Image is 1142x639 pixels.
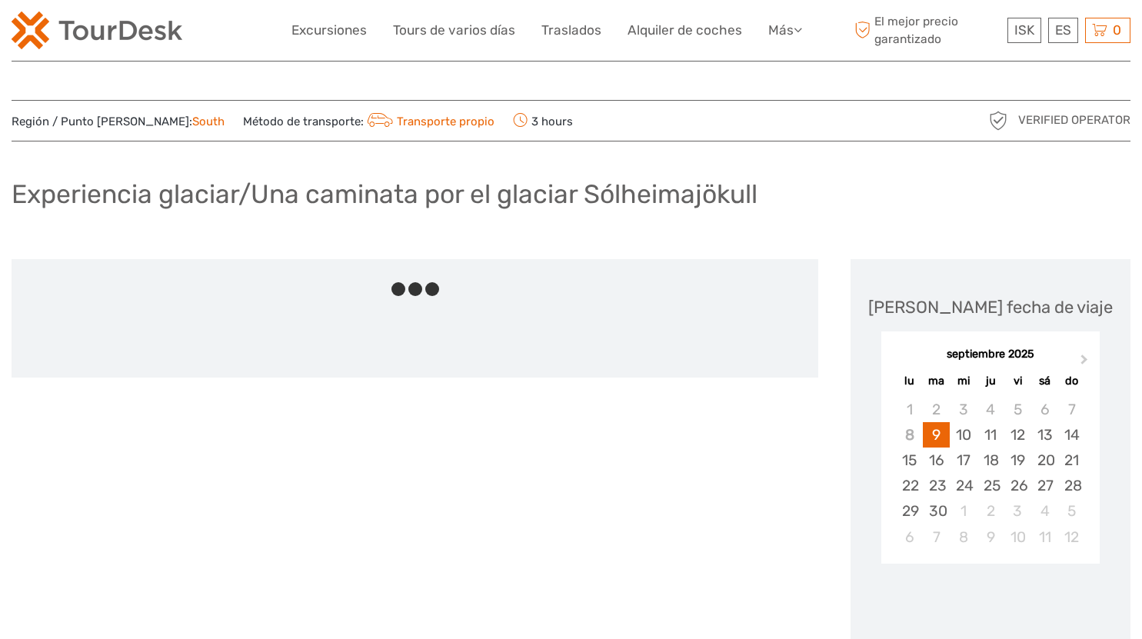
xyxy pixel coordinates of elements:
[923,448,950,473] div: Choose martes, 16 de septiembre de 2025
[1058,371,1085,391] div: do
[868,295,1113,319] div: [PERSON_NAME] fecha de viaje
[923,498,950,524] div: Choose martes, 30 de septiembre de 2025
[923,371,950,391] div: ma
[541,19,601,42] a: Traslados
[1004,524,1031,550] div: Choose viernes, 10 de octubre de 2025
[977,524,1004,550] div: Choose jueves, 9 de octubre de 2025
[12,12,182,49] img: 120-15d4194f-c635-41b9-a512-a3cb382bfb57_logo_small.png
[1018,112,1130,128] span: Verified Operator
[950,473,977,498] div: Choose miércoles, 24 de septiembre de 2025
[977,397,1004,422] div: Not available jueves, 4 de septiembre de 2025
[1014,22,1034,38] span: ISK
[628,19,742,42] a: Alquiler de coches
[393,19,515,42] a: Tours de varios días
[1110,22,1124,38] span: 0
[896,498,923,524] div: Choose lunes, 29 de septiembre de 2025
[881,347,1100,363] div: septiembre 2025
[896,524,923,550] div: Choose lunes, 6 de octubre de 2025
[1031,422,1058,448] div: Choose sábado, 13 de septiembre de 2025
[923,422,950,448] div: Choose martes, 9 de septiembre de 2025
[950,524,977,550] div: Choose miércoles, 8 de octubre de 2025
[1031,371,1058,391] div: sá
[1004,397,1031,422] div: Not available viernes, 5 de septiembre de 2025
[923,397,950,422] div: Not available martes, 2 de septiembre de 2025
[768,19,802,42] a: Más
[1004,448,1031,473] div: Choose viernes, 19 de septiembre de 2025
[1058,498,1085,524] div: Choose domingo, 5 de octubre de 2025
[896,448,923,473] div: Choose lunes, 15 de septiembre de 2025
[923,524,950,550] div: Choose martes, 7 de octubre de 2025
[950,371,977,391] div: mi
[950,448,977,473] div: Choose miércoles, 17 de septiembre de 2025
[896,397,923,422] div: Not available lunes, 1 de septiembre de 2025
[1058,448,1085,473] div: Choose domingo, 21 de septiembre de 2025
[896,371,923,391] div: lu
[1074,351,1098,375] button: Next Month
[950,498,977,524] div: Choose miércoles, 1 de octubre de 2025
[1004,371,1031,391] div: vi
[1031,397,1058,422] div: Not available sábado, 6 de septiembre de 2025
[243,110,494,131] span: Método de transporte:
[896,473,923,498] div: Choose lunes, 22 de septiembre de 2025
[1031,473,1058,498] div: Choose sábado, 27 de septiembre de 2025
[1058,524,1085,550] div: Choose domingo, 12 de octubre de 2025
[851,13,1004,47] span: El mejor precio garantizado
[977,371,1004,391] div: ju
[1031,524,1058,550] div: Choose sábado, 11 de octubre de 2025
[1004,473,1031,498] div: Choose viernes, 26 de septiembre de 2025
[923,473,950,498] div: Choose martes, 23 de septiembre de 2025
[192,115,225,128] a: South
[1004,422,1031,448] div: Choose viernes, 12 de septiembre de 2025
[513,110,573,131] span: 3 hours
[1031,448,1058,473] div: Choose sábado, 20 de septiembre de 2025
[950,422,977,448] div: Choose miércoles, 10 de septiembre de 2025
[986,108,1010,133] img: verified_operator_grey_128.png
[977,448,1004,473] div: Choose jueves, 18 de septiembre de 2025
[291,19,367,42] a: Excursiones
[1031,498,1058,524] div: Choose sábado, 4 de octubre de 2025
[896,422,923,448] div: Not available lunes, 8 de septiembre de 2025
[12,178,757,210] h1: Experiencia glaciar/Una caminata por el glaciar Sólheimajökull
[986,604,996,614] div: Loading...
[1048,18,1078,43] div: ES
[1058,422,1085,448] div: Choose domingo, 14 de septiembre de 2025
[887,397,1095,550] div: month 2025-09
[977,498,1004,524] div: Choose jueves, 2 de octubre de 2025
[977,473,1004,498] div: Choose jueves, 25 de septiembre de 2025
[12,114,225,130] span: Región / Punto [PERSON_NAME]:
[1058,397,1085,422] div: Not available domingo, 7 de septiembre de 2025
[1004,498,1031,524] div: Choose viernes, 3 de octubre de 2025
[977,422,1004,448] div: Choose jueves, 11 de septiembre de 2025
[950,397,977,422] div: Not available miércoles, 3 de septiembre de 2025
[364,115,494,128] a: Transporte propio
[1058,473,1085,498] div: Choose domingo, 28 de septiembre de 2025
